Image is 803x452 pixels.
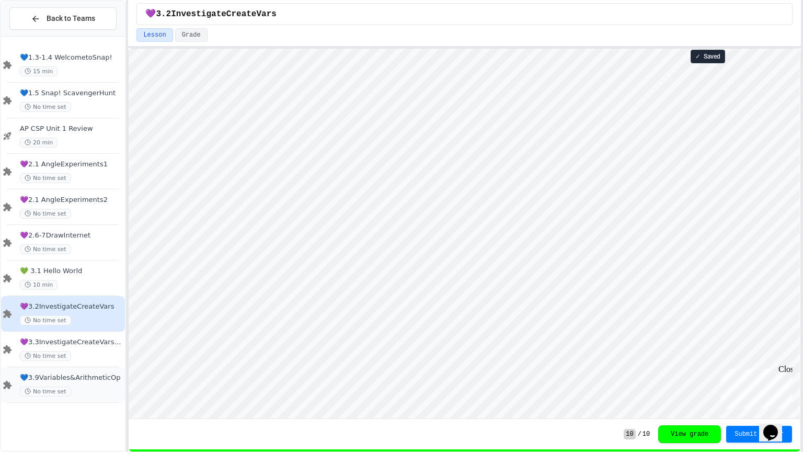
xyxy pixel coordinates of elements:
button: Grade [175,28,208,42]
span: ✓ [695,52,701,61]
span: No time set [20,102,71,112]
span: No time set [20,315,71,325]
span: Submit Answer [735,430,784,438]
button: Back to Teams [9,7,117,30]
span: Back to Teams [47,13,95,24]
span: 💜3.2InvestigateCreateVars [20,302,123,311]
span: No time set [20,387,71,397]
span: 20 min [20,138,58,148]
span: 💜3.3InvestigateCreateVars(A:GraphOrg) [20,338,123,347]
span: 💜2.1 AngleExperiments1 [20,160,123,169]
iframe: Snap! Programming Environment [129,49,800,419]
button: Lesson [136,28,173,42]
span: No time set [20,244,71,254]
span: 💚 3.1 Hello World [20,267,123,276]
span: 💙3.9Variables&ArithmeticOp [20,374,123,382]
span: No time set [20,351,71,361]
iframe: chat widget [759,410,793,442]
span: No time set [20,209,71,219]
span: No time set [20,173,71,183]
span: 💜3.2InvestigateCreateVars [145,8,276,20]
span: 💙1.3-1.4 WelcometoSnap! [20,53,123,62]
iframe: chat widget [716,365,793,409]
span: / [638,430,641,438]
span: Saved [704,52,720,61]
span: AP CSP Unit 1 Review [20,125,123,133]
button: View grade [658,425,721,443]
span: 10 [643,430,650,438]
span: 15 min [20,66,58,76]
span: 10 min [20,280,58,290]
span: 💜2.6-7DrawInternet [20,231,123,240]
span: 💜2.1 AngleExperiments2 [20,196,123,205]
span: 💙1.5 Snap! ScavengerHunt [20,89,123,98]
div: Chat with us now!Close [4,4,72,66]
button: Submit Answer [726,426,792,443]
span: 10 [624,429,635,439]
